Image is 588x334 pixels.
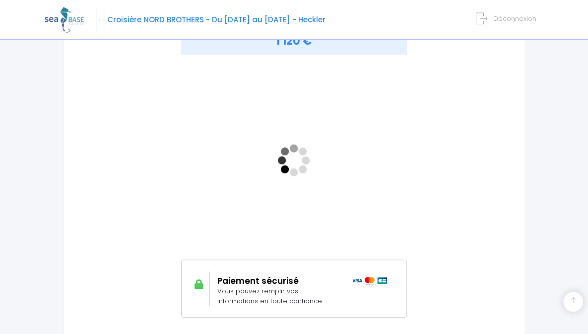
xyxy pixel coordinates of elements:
[276,33,312,49] span: 1 120 €
[352,277,388,285] img: icons_paiement_securise@2x.png
[493,14,536,23] span: Déconnexion
[217,276,337,286] h2: Paiement sécurisé
[217,286,323,306] span: Vous pouvez remplir vos informations en toute confiance.
[107,14,326,25] span: Croisière NORD BROTHERS - Du [DATE] au [DATE] - Heckler
[181,61,407,260] iframe: <!-- //required -->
